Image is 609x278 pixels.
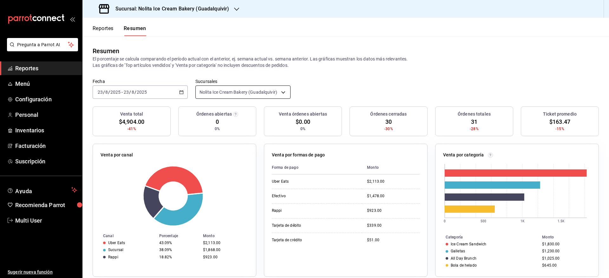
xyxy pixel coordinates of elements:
span: Nolita Ice Cream Bakery (Guadalquivir) [200,89,277,95]
text: 0 [444,219,446,223]
div: $1,478.00 [367,193,420,199]
button: Pregunta a Parrot AI [7,38,78,51]
div: Ice Cream Sandwich [451,242,486,246]
div: Uber Eats [108,241,125,245]
h3: Órdenes abiertas [196,111,232,117]
input: ---- [110,90,121,95]
span: -30% [384,126,393,132]
a: Pregunta a Parrot AI [4,46,78,53]
div: 18.82% [159,255,198,259]
span: - [121,90,123,95]
span: 0% [300,126,305,132]
span: Suscripción [15,157,77,166]
div: $339.00 [367,223,420,228]
th: Monto [200,232,256,239]
span: $4,904.00 [119,117,144,126]
div: Resumen [93,46,119,56]
p: El porcentaje se calcula comparando el período actual con el anterior, ej. semana actual vs. sema... [93,56,599,68]
span: Reportes [15,64,77,73]
h3: Sucursal: Nolita Ice Cream Bakery (Guadalquivir) [110,5,229,13]
input: -- [131,90,134,95]
text: 1.5K [558,219,565,223]
span: / [103,90,105,95]
span: / [129,90,131,95]
span: Ayuda [15,186,69,194]
th: Monto [540,234,599,241]
span: -41% [127,126,136,132]
div: $2,113.00 [203,241,246,245]
label: Fecha [93,79,188,84]
span: 31 [471,117,477,126]
span: Facturación [15,142,77,150]
h3: Órdenes totales [458,111,491,117]
th: Forma de pago [272,161,362,174]
text: 500 [481,219,486,223]
span: 0% [215,126,220,132]
div: $2,113.00 [367,179,420,184]
h3: Venta órdenes abiertas [279,111,327,117]
div: navigation tabs [93,25,146,36]
div: Uber Eats [272,179,335,184]
div: Galletas [451,249,465,253]
input: -- [105,90,108,95]
span: Sugerir nueva función [8,269,77,275]
h3: Ticket promedio [543,111,577,117]
div: $51.00 [367,237,420,243]
span: / [108,90,110,95]
th: Monto [362,161,420,174]
div: Efectivo [272,193,335,199]
div: Sucursal [108,248,123,252]
div: Rappi [272,208,335,213]
h3: Órdenes cerradas [370,111,407,117]
p: Venta por canal [101,152,133,158]
span: Recomienda Parrot [15,201,77,209]
div: All Day Brunch [451,256,476,261]
span: Multi User [15,216,77,225]
label: Sucursales [195,79,291,84]
div: Tarjeta de crédito [272,237,335,243]
span: $0.00 [296,117,310,126]
div: 38.09% [159,248,198,252]
div: $1,025.00 [542,256,588,261]
div: $923.00 [367,208,420,213]
th: Porcentaje [157,232,200,239]
th: Categoría [435,234,540,241]
div: Tarjeta de débito [272,223,335,228]
p: Venta por formas de pago [272,152,325,158]
h3: Venta total [120,111,143,117]
div: $1,830.00 [542,242,588,246]
p: Venta por categoría [443,152,484,158]
span: 30 [385,117,392,126]
span: Inventarios [15,126,77,135]
span: $163.47 [549,117,570,126]
span: / [134,90,136,95]
div: $1,868.00 [203,248,246,252]
span: Personal [15,111,77,119]
span: Pregunta a Parrot AI [17,41,68,48]
button: open_drawer_menu [70,16,75,22]
span: Configuración [15,95,77,104]
button: Reportes [93,25,114,36]
input: -- [123,90,129,95]
div: $1,230.00 [542,249,588,253]
div: Bola de helado [451,263,477,268]
span: 0 [216,117,219,126]
div: $923.00 [203,255,246,259]
text: 1K [521,219,525,223]
div: $645.00 [542,263,588,268]
input: -- [97,90,103,95]
th: Canal [93,232,157,239]
span: Menú [15,79,77,88]
button: Resumen [124,25,146,36]
span: -28% [470,126,479,132]
div: 43.09% [159,241,198,245]
input: ---- [136,90,147,95]
div: Rappi [108,255,118,259]
span: -15% [555,126,564,132]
